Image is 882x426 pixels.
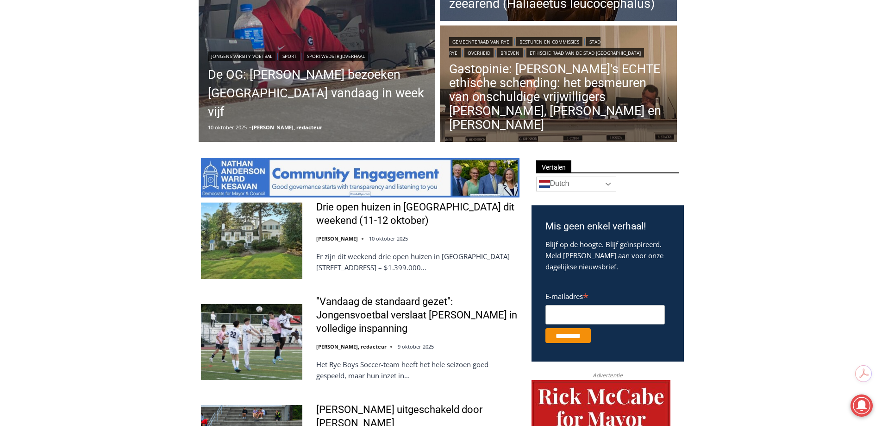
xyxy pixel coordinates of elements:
a: Gastopinie: [PERSON_NAME]'s ECHTE ethische schending: het besmeuren van onschuldige vrijwilligers... [449,62,668,132]
div: Apply Now <> summer and RHS senior internships available [234,0,438,90]
img: "Vandaag de standaard gezet": Jongensvoetbal verslaat Pelham in volledige inspanning [201,304,302,380]
font: 6 [108,78,113,88]
font: Vertalen [542,164,566,171]
font: | [582,36,586,45]
font: E-mailadres [545,292,583,301]
a: Besturen en commissies [516,37,582,46]
font: Sport [282,53,297,59]
a: Gemeenteraad van Rye [449,37,513,46]
font: Stad Rye [449,38,601,56]
font: | [275,51,279,60]
font: Ethische raad van de stad [GEOGRAPHIC_DATA] [530,50,641,56]
font: Jongens varsity voetbal [211,53,272,59]
a: Jongens varsity voetbal [208,51,275,61]
a: Sportwedstrijdverhaal [304,51,368,61]
font: Mis geen enkel verhaal! [545,221,646,232]
font: 10 oktober 2025 [369,235,408,242]
font: | [494,47,497,57]
font: Sportwedstrijdverhaal [307,53,365,59]
a: Overheid [464,48,494,57]
font: Brieven [500,50,519,56]
a: [PERSON_NAME] [316,235,358,242]
font: Het Rye Boys Soccer-team heeft het hele seizoen goed gespeeld, maar hun inzet in... [316,360,488,380]
font: Stagiair @ [DOMAIN_NAME] [235,95,436,110]
a: [PERSON_NAME] Read Sanctuary Fall Fest: zaterdag 11 oktober 2025 [0,92,138,115]
font: Drie open huizen in [GEOGRAPHIC_DATA] dit weekend (11-12 oktober) [316,201,514,226]
font: Er zijn dit weekend drie open huizen in [GEOGRAPHIC_DATA] [STREET_ADDRESS] – $1.399.000… [316,252,510,272]
img: Drie open huizen in Rye dit weekend (11-12 oktober) [201,203,302,279]
font: unieke doe-het-zelf knutsels [97,27,128,50]
a: "Vandaag de standaard gezet": Jongensvoetbal verslaat [PERSON_NAME] in volledige inspanning [316,295,519,335]
font: | [461,47,464,57]
a: Dutch [536,177,616,191]
a: Sport [279,51,300,61]
font: / [104,78,106,88]
font: 10 oktober 2025 [208,124,247,131]
font: Gemeenteraad van Rye [452,38,509,45]
font: [PERSON_NAME] Read Sanctuary Fall Fest: zaterdag 11 oktober 2025 [7,92,119,124]
font: Besturen en commissies [519,38,579,45]
font: | [513,36,516,45]
a: [PERSON_NAME], redacteur [316,343,387,350]
font: "Vandaag de standaard gezet": Jongensvoetbal verslaat [PERSON_NAME] in volledige inspanning [316,296,517,334]
font: | [300,51,304,60]
font: 5 [97,78,101,88]
font: De OG: [PERSON_NAME] bezoeken [GEOGRAPHIC_DATA] vandaag in week vijf [208,67,424,119]
a: Stagiair @ [DOMAIN_NAME] [223,90,449,115]
font: 9 oktober 2025 [398,343,434,350]
a: De OG: [PERSON_NAME] bezoeken [GEOGRAPHIC_DATA] vandaag in week vijf [208,65,426,121]
font: Overheid [468,50,490,56]
font: | [523,47,526,57]
font: Advertentie [593,371,623,379]
font: Gastopinie: [PERSON_NAME]'s ECHTE ethische schending: het besmeuren van onschuldige vrijwilligers... [449,62,661,132]
font: Blijf op de hoogte. Blijf geïnspireerd. Meld [PERSON_NAME] aan voor onze dagelijkse nieuwsbrief. [545,240,663,271]
a: Drie open huizen in [GEOGRAPHIC_DATA] dit weekend (11-12 oktober) [316,201,519,227]
img: nl [539,178,550,190]
a: [PERSON_NAME], redacteur [252,124,322,131]
a: Ethische raad van de stad [GEOGRAPHIC_DATA] [526,48,644,57]
a: Brieven [497,48,523,57]
font: – [249,124,252,131]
